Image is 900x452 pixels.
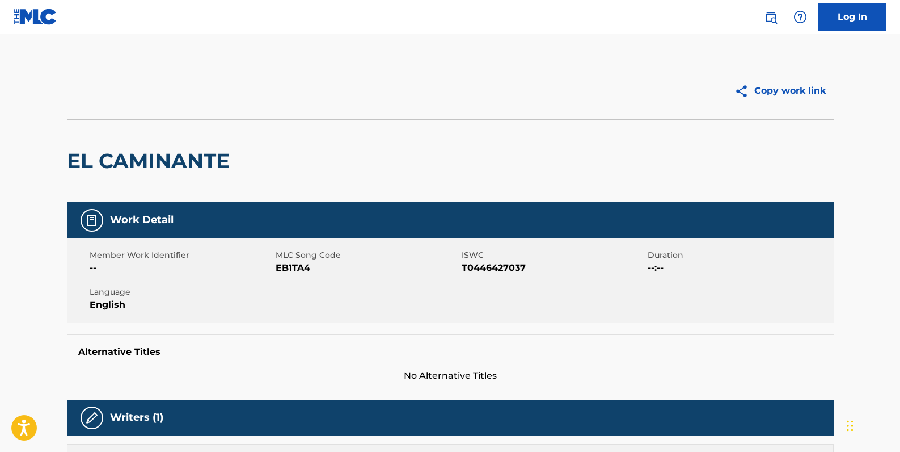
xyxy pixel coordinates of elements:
span: ISWC [462,249,645,261]
h5: Writers (1) [110,411,163,424]
div: Help [789,6,812,28]
img: Writers [85,411,99,425]
h2: EL CAMINANTE [67,148,235,174]
span: English [90,298,273,312]
span: MLC Song Code [276,249,459,261]
img: help [793,10,807,24]
h5: Alternative Titles [78,346,822,358]
img: Copy work link [734,84,754,98]
a: Log In [818,3,886,31]
span: No Alternative Titles [67,369,834,383]
button: Copy work link [726,77,834,105]
span: Language [90,286,273,298]
a: Public Search [759,6,782,28]
span: T0446427037 [462,261,645,275]
iframe: Chat Widget [843,397,900,452]
h5: Work Detail [110,214,174,227]
span: Duration [648,249,831,261]
img: search [764,10,778,24]
span: --:-- [648,261,831,275]
img: Work Detail [85,214,99,227]
img: MLC Logo [14,9,57,25]
span: EB1TA4 [276,261,459,275]
span: Member Work Identifier [90,249,273,261]
div: Drag [847,409,853,443]
span: -- [90,261,273,275]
